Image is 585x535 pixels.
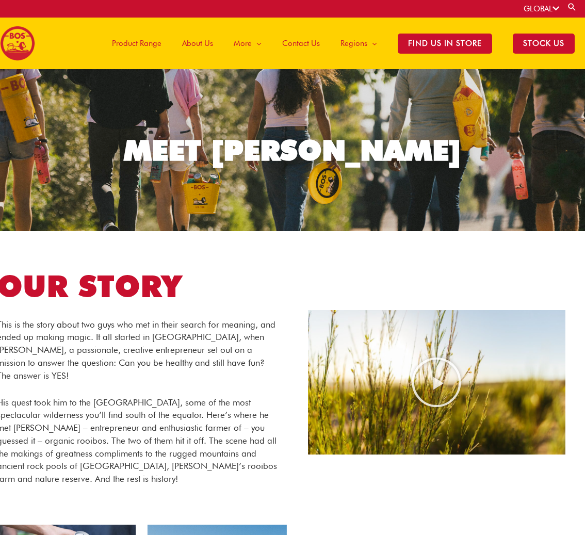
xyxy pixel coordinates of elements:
[102,18,172,69] a: Product Range
[182,28,213,59] span: About Us
[330,18,387,69] a: Regions
[513,34,575,54] span: STOCK US
[524,4,559,13] a: GLOBAL
[234,28,252,59] span: More
[387,18,502,69] a: Find Us in Store
[398,34,492,54] span: Find Us in Store
[272,18,330,69] a: Contact Us
[112,28,161,59] span: Product Range
[411,356,462,408] div: Play Video
[567,2,577,12] a: Search button
[502,18,585,69] a: STOCK US
[124,136,461,165] div: MEET [PERSON_NAME]
[282,28,320,59] span: Contact Us
[172,18,223,69] a: About Us
[223,18,272,69] a: More
[340,28,367,59] span: Regions
[94,18,585,69] nav: Site Navigation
